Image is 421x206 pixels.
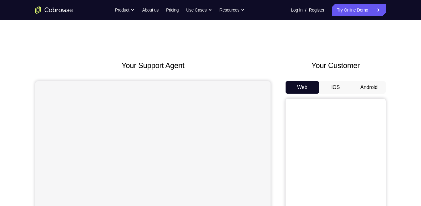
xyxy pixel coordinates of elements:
a: Pricing [166,4,179,16]
a: Log In [291,4,302,16]
button: iOS [319,81,353,94]
button: Web [286,81,319,94]
a: Go to the home page [35,6,73,14]
h2: Your Customer [286,60,386,71]
a: Try Online Demo [332,4,386,16]
a: Register [309,4,324,16]
button: Resources [220,4,245,16]
button: Use Cases [186,4,212,16]
h2: Your Support Agent [35,60,271,71]
a: About us [142,4,158,16]
span: / [305,6,306,14]
button: Product [115,4,135,16]
button: Android [352,81,386,94]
